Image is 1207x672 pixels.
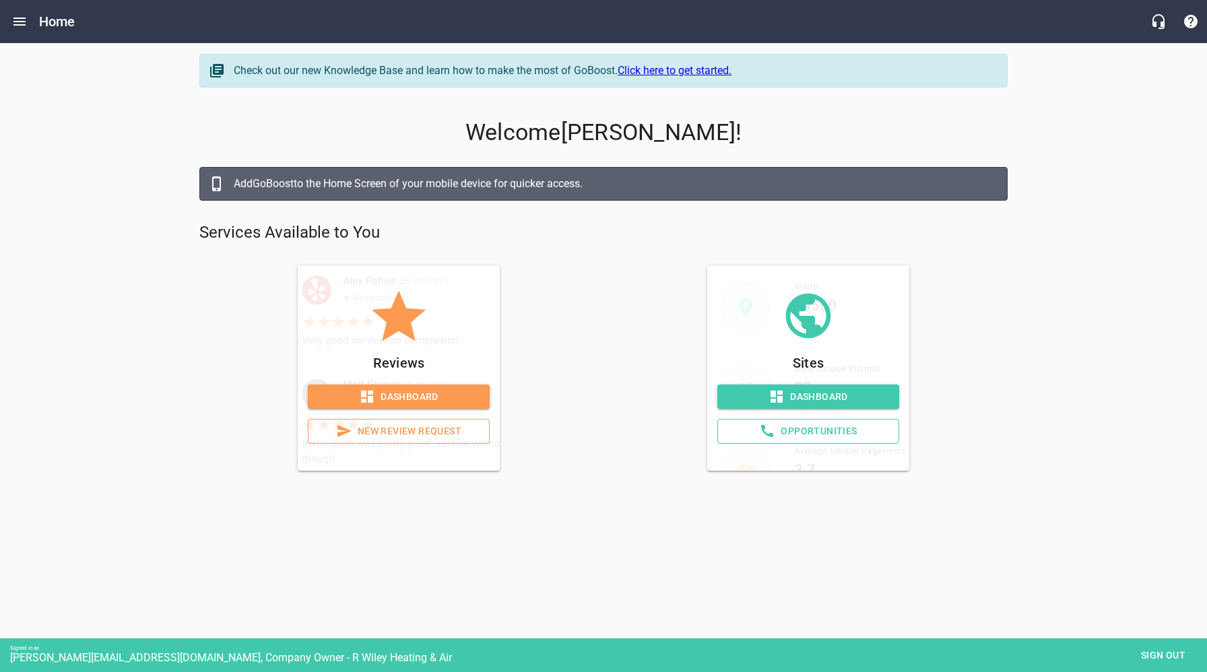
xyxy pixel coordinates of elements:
[717,419,899,444] a: Opportunities
[308,352,490,374] p: Reviews
[1135,647,1192,664] span: Sign out
[728,389,888,405] span: Dashboard
[308,384,490,409] a: Dashboard
[10,645,1207,651] div: Signed in as
[199,222,1008,244] p: Services Available to You
[319,389,479,405] span: Dashboard
[1175,5,1207,38] button: Support Portal
[319,423,478,440] span: New Review Request
[199,167,1008,201] a: AddGoBoostto the Home Screen of your mobile device for quicker access.
[234,176,993,192] div: Add GoBoost to the Home Screen of your mobile device for quicker access.
[308,419,490,444] a: New Review Request
[10,651,1207,664] div: [PERSON_NAME][EMAIL_ADDRESS][DOMAIN_NAME], Company Owner - R Wiley Heating & Air
[1130,643,1197,668] button: Sign out
[234,63,993,79] div: Check out our new Knowledge Base and learn how to make the most of GoBoost.
[729,423,888,440] span: Opportunities
[199,119,1008,146] p: Welcome [PERSON_NAME] !
[618,64,731,77] a: Click here to get started.
[3,5,36,38] button: Open drawer
[39,11,75,32] h6: Home
[1142,5,1175,38] button: Live Chat
[717,352,899,374] p: Sites
[717,384,899,409] a: Dashboard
